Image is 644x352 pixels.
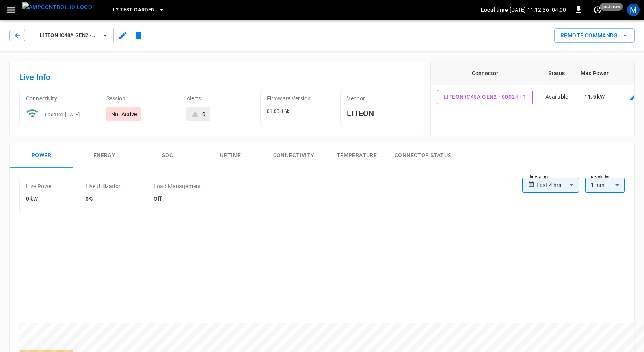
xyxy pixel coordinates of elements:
[627,4,640,16] div: profile-icon
[40,31,98,40] span: Liteon IC48A Gen2 - 00024
[262,143,325,168] button: Connectivity
[45,112,80,117] span: updated [DATE]
[388,143,457,168] button: Connector Status
[113,6,154,15] span: L2 Test Garden
[26,195,54,204] h6: 0 kW
[325,143,388,168] button: Temperature
[267,109,290,114] span: 01.00.16k
[26,94,93,102] p: Connectivity
[35,28,114,43] button: Liteon IC48A Gen2 - 00024
[136,143,199,168] button: SOC
[86,182,122,190] p: Live Utilization
[19,71,414,83] h6: Live Info
[528,174,550,180] label: Time Range
[437,90,533,104] button: Liteon IC48A Gen2 - 00024 - 1
[554,28,635,43] div: remote commands options
[585,178,625,193] div: 1 min
[347,94,414,102] p: Vendor
[591,4,604,16] button: set refresh interval
[574,61,615,85] th: Max Power
[554,28,635,43] button: Remote Commands
[22,2,92,12] img: ampcontrol.io logo
[110,2,168,18] button: L2 Test Garden
[73,143,136,168] button: Energy
[591,174,610,180] label: Resolution
[539,61,574,85] th: Status
[111,110,137,118] p: Not Active
[186,94,254,102] p: Alerts
[154,195,201,204] h6: Off
[154,182,201,190] p: Load Management
[26,182,54,190] p: Live Power
[10,143,73,168] button: Power
[347,107,414,120] h6: LITEON
[510,6,566,14] p: [DATE] 11:12:36 -04:00
[199,143,262,168] button: Uptime
[267,94,334,102] p: Firmware Version
[481,6,508,14] p: Local time
[600,3,623,11] span: just now
[431,61,539,85] th: Connector
[202,110,205,118] div: 0
[536,178,579,193] div: Last 4 hrs
[574,85,615,109] td: 11.5 kW
[86,195,122,204] h6: 0%
[106,94,174,102] p: Session
[539,85,574,109] td: Available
